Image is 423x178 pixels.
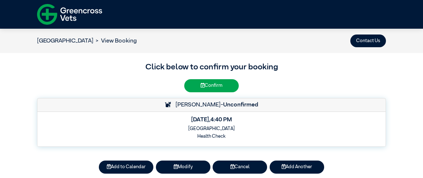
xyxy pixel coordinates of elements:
[223,102,258,108] strong: Unconfirmed
[93,37,137,45] li: View Booking
[37,2,102,27] img: f-logo
[221,102,258,108] span: -
[270,161,324,173] button: Add Another
[184,79,239,92] button: Confirm
[99,161,153,173] button: Add to Calendar
[37,38,93,44] a: [GEOGRAPHIC_DATA]
[37,61,386,74] h3: Click below to confirm your booking
[42,117,381,124] h5: [DATE] , 4:40 PM
[350,35,386,47] button: Contact Us
[156,161,210,173] button: Modify
[213,161,267,173] button: Cancel
[37,37,137,45] nav: breadcrumb
[42,134,381,139] h6: Health Check
[172,102,221,108] span: [PERSON_NAME]
[42,126,381,132] h6: [GEOGRAPHIC_DATA]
